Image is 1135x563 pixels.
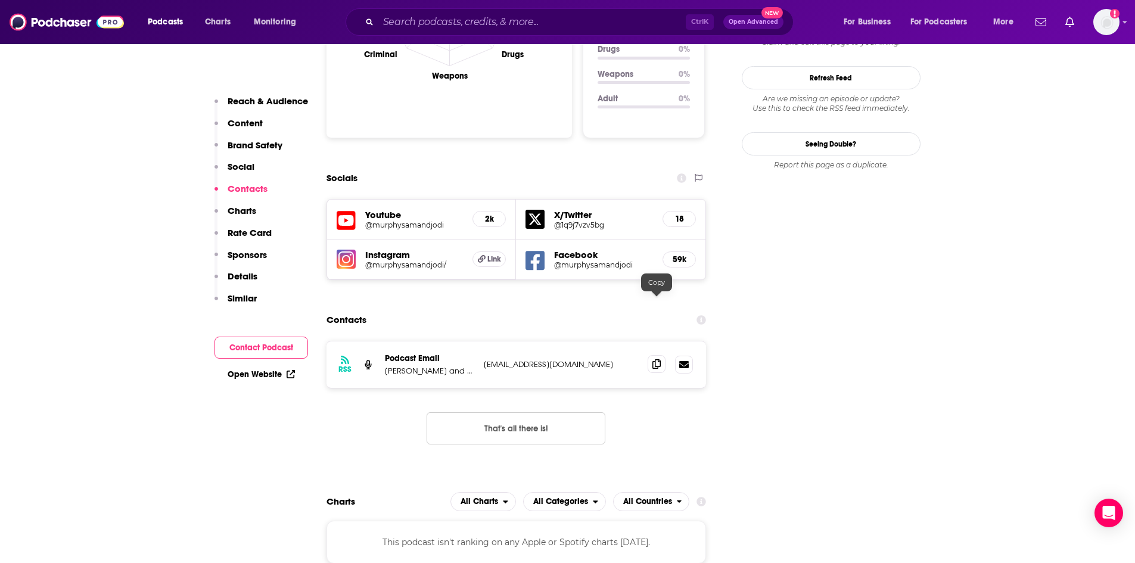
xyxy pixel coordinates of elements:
[365,260,464,269] a: @murphysamandjodi/
[214,95,308,117] button: Reach & Audience
[326,167,357,189] h2: Socials
[214,139,282,161] button: Brand Safety
[673,214,686,224] h5: 18
[742,132,921,155] a: Seeing Double?
[326,496,355,507] h2: Charts
[533,497,588,506] span: All Categories
[1094,499,1123,527] div: Open Intercom Messenger
[214,249,267,271] button: Sponsors
[472,251,506,267] a: Link
[228,183,268,194] p: Contacts
[365,249,464,260] h5: Instagram
[228,205,256,216] p: Charts
[214,205,256,227] button: Charts
[1110,9,1120,18] svg: Add a profile image
[197,13,238,32] a: Charts
[205,14,231,30] span: Charts
[613,492,690,511] button: open menu
[1093,9,1120,35] button: Show profile menu
[214,293,257,315] button: Similar
[427,412,605,444] button: Nothing here.
[742,66,921,89] button: Refresh Feed
[139,13,198,32] button: open menu
[993,14,1013,30] span: More
[1093,9,1120,35] img: User Profile
[484,359,639,369] p: [EMAIL_ADDRESS][DOMAIN_NAME]
[523,492,606,511] button: open menu
[385,353,474,363] p: Podcast Email
[365,220,464,229] a: @murphysamandjodi
[487,254,501,264] span: Link
[623,497,672,506] span: All Countries
[598,94,669,104] p: Adult
[844,14,891,30] span: For Business
[461,497,498,506] span: All Charts
[214,270,257,293] button: Details
[598,44,669,54] p: Drugs
[761,7,783,18] span: New
[385,366,474,376] p: [PERSON_NAME] and [PERSON_NAME]
[903,13,985,32] button: open menu
[729,19,778,25] span: Open Advanced
[10,11,124,33] img: Podchaser - Follow, Share and Rate Podcasts
[1093,9,1120,35] span: Logged in as hjones
[378,13,686,32] input: Search podcasts, credits, & more...
[228,161,254,172] p: Social
[835,13,906,32] button: open menu
[228,270,257,282] p: Details
[337,250,356,269] img: iconImage
[985,13,1028,32] button: open menu
[641,273,672,291] div: Copy
[450,492,516,511] h2: Platforms
[214,117,263,139] button: Content
[228,139,282,151] p: Brand Safety
[679,69,690,79] p: 0 %
[214,337,308,359] button: Contact Podcast
[228,293,257,304] p: Similar
[673,254,686,265] h5: 59k
[679,44,690,54] p: 0 %
[613,492,690,511] h2: Countries
[450,492,516,511] button: open menu
[742,160,921,170] div: Report this page as a duplicate.
[228,227,272,238] p: Rate Card
[214,161,254,183] button: Social
[554,260,653,269] a: @murphysamandjodi
[679,94,690,104] p: 0 %
[910,14,968,30] span: For Podcasters
[483,214,496,224] h5: 2k
[214,183,268,205] button: Contacts
[723,15,783,29] button: Open AdvancedNew
[554,249,653,260] h5: Facebook
[1061,12,1079,32] a: Show notifications dropdown
[502,49,524,60] text: Drugs
[1031,12,1051,32] a: Show notifications dropdown
[228,249,267,260] p: Sponsors
[742,94,921,113] div: Are we missing an episode or update? Use this to check the RSS feed immediately.
[686,14,714,30] span: Ctrl K
[326,309,366,331] h2: Contacts
[523,492,606,511] h2: Categories
[228,95,308,107] p: Reach & Audience
[245,13,312,32] button: open menu
[365,209,464,220] h5: Youtube
[148,14,183,30] span: Podcasts
[214,227,272,249] button: Rate Card
[554,220,653,229] a: @1q9j7vzv5bg
[228,369,295,380] a: Open Website
[431,71,467,81] text: Weapons
[228,117,263,129] p: Content
[554,209,653,220] h5: X/Twitter
[363,49,397,60] text: Criminal
[357,8,805,36] div: Search podcasts, credits, & more...
[598,69,669,79] p: Weapons
[338,365,352,374] h3: RSS
[254,14,296,30] span: Monitoring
